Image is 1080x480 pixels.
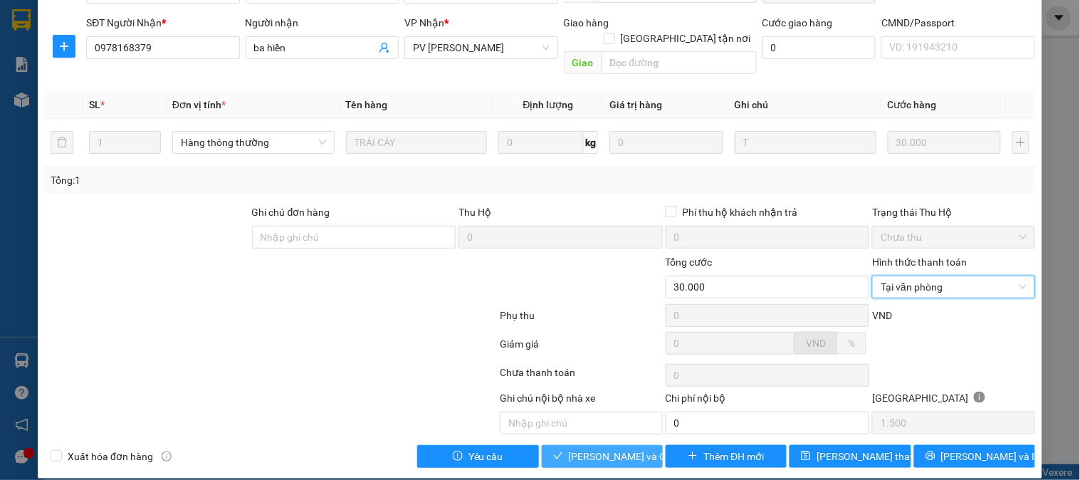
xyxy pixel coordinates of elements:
[703,449,764,464] span: Thêm ĐH mới
[162,452,172,461] span: info-circle
[806,338,826,349] span: VND
[914,445,1035,468] button: printer[PERSON_NAME] và In
[89,99,100,110] span: SL
[564,17,609,28] span: Giao hàng
[872,204,1034,220] div: Trạng thái Thu Hộ
[498,308,664,333] div: Phụ thu
[941,449,1041,464] span: [PERSON_NAME] và In
[86,15,239,31] div: SĐT Người Nhận
[790,445,911,468] button: save[PERSON_NAME] thay đổi
[53,35,75,58] button: plus
[974,392,985,403] span: info-circle
[602,51,757,74] input: Dọc đường
[872,390,1034,412] div: [GEOGRAPHIC_DATA]
[379,42,390,53] span: user-add
[500,412,662,434] input: Nhập ghi chú
[51,172,418,188] div: Tổng: 1
[404,17,444,28] span: VP Nhận
[888,99,937,110] span: Cước hàng
[762,17,833,28] label: Cước giao hàng
[346,131,488,154] input: VD: Bàn, Ghế
[500,390,662,412] div: Ghi chú nội bộ nhà xe
[688,451,698,462] span: plus
[523,99,574,110] span: Định lượng
[51,131,73,154] button: delete
[729,91,882,119] th: Ghi chú
[881,276,1026,298] span: Tại văn phòng
[801,451,811,462] span: save
[584,131,598,154] span: kg
[872,256,967,268] label: Hình thức thanh toán
[413,37,549,58] span: PV Gia Nghĩa
[615,31,757,46] span: [GEOGRAPHIC_DATA] tận nơi
[246,15,399,31] div: Người nhận
[609,99,662,110] span: Giá trị hàng
[735,131,876,154] input: Ghi Chú
[172,99,226,110] span: Đơn vị tính
[53,41,75,52] span: plus
[252,226,456,249] input: Ghi chú đơn hàng
[468,449,503,464] span: Yêu cầu
[926,451,935,462] span: printer
[181,132,326,153] span: Hàng thông thường
[762,36,876,59] input: Cước giao hàng
[498,336,664,361] div: Giảm giá
[666,256,713,268] span: Tổng cước
[872,310,892,321] span: VND
[569,449,706,464] span: [PERSON_NAME] và Giao hàng
[848,338,855,349] span: %
[888,131,1002,154] input: 0
[252,207,330,218] label: Ghi chú đơn hàng
[553,451,563,462] span: check
[346,99,388,110] span: Tên hàng
[881,15,1034,31] div: CMND/Passport
[817,449,930,464] span: [PERSON_NAME] thay đổi
[498,365,664,390] div: Chưa thanh toán
[666,445,787,468] button: plusThêm ĐH mới
[62,449,159,464] span: Xuất hóa đơn hàng
[453,451,463,462] span: exclamation-circle
[677,204,804,220] span: Phí thu hộ khách nhận trả
[417,445,538,468] button: exclamation-circleYêu cầu
[609,131,723,154] input: 0
[881,226,1026,248] span: Chưa thu
[1012,131,1029,154] button: plus
[458,207,491,218] span: Thu Hộ
[564,51,602,74] span: Giao
[542,445,663,468] button: check[PERSON_NAME] và Giao hàng
[666,390,870,412] div: Chi phí nội bộ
